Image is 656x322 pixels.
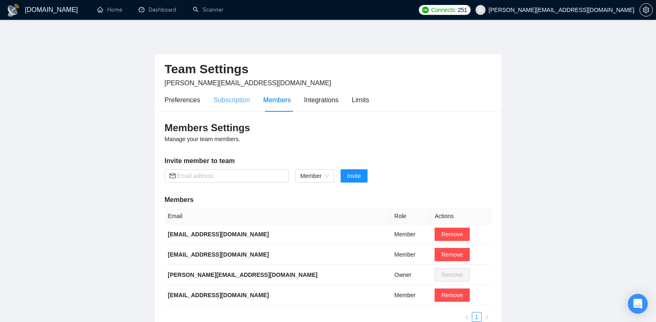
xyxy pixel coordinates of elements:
[165,195,492,205] h5: Members
[165,136,240,142] span: Manage your team members.
[435,288,469,302] button: Remove
[431,5,456,14] span: Connects:
[435,228,469,241] button: Remove
[165,79,332,87] span: [PERSON_NAME][EMAIL_ADDRESS][DOMAIN_NAME]
[7,4,20,17] img: logo
[352,95,369,105] div: Limits
[472,312,482,322] li: 1
[639,7,653,13] a: setting
[639,3,653,17] button: setting
[165,61,492,78] h2: Team Settings
[168,272,318,278] b: [PERSON_NAME][EMAIL_ADDRESS][DOMAIN_NAME]
[422,7,429,13] img: upwork-logo.png
[193,6,223,13] a: searchScanner
[462,312,472,322] li: Previous Page
[263,95,291,105] div: Members
[214,95,250,105] div: Subscription
[168,251,269,258] b: [EMAIL_ADDRESS][DOMAIN_NAME]
[391,245,432,265] td: Member
[168,231,269,238] b: [EMAIL_ADDRESS][DOMAIN_NAME]
[165,121,492,135] h3: Members Settings
[482,312,492,322] li: Next Page
[177,171,284,180] input: Email address
[391,285,432,305] td: Member
[462,312,472,322] button: left
[165,156,492,166] h5: Invite member to team
[458,5,467,14] span: 251
[441,250,463,259] span: Remove
[170,173,175,179] span: mail
[431,208,491,224] th: Actions
[482,312,492,322] button: right
[441,291,463,300] span: Remove
[347,171,361,180] span: Invite
[300,170,329,182] span: Member
[391,224,432,245] td: Member
[441,230,463,239] span: Remove
[165,208,391,224] th: Email
[165,95,200,105] div: Preferences
[304,95,339,105] div: Integrations
[484,315,489,320] span: right
[435,248,469,261] button: Remove
[391,208,432,224] th: Role
[628,294,648,314] div: Open Intercom Messenger
[472,312,481,322] a: 1
[341,169,368,183] button: Invite
[478,7,483,13] span: user
[464,315,469,320] span: left
[168,292,269,298] b: [EMAIL_ADDRESS][DOMAIN_NAME]
[391,265,432,285] td: Owner
[97,6,122,13] a: homeHome
[139,6,176,13] a: dashboardDashboard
